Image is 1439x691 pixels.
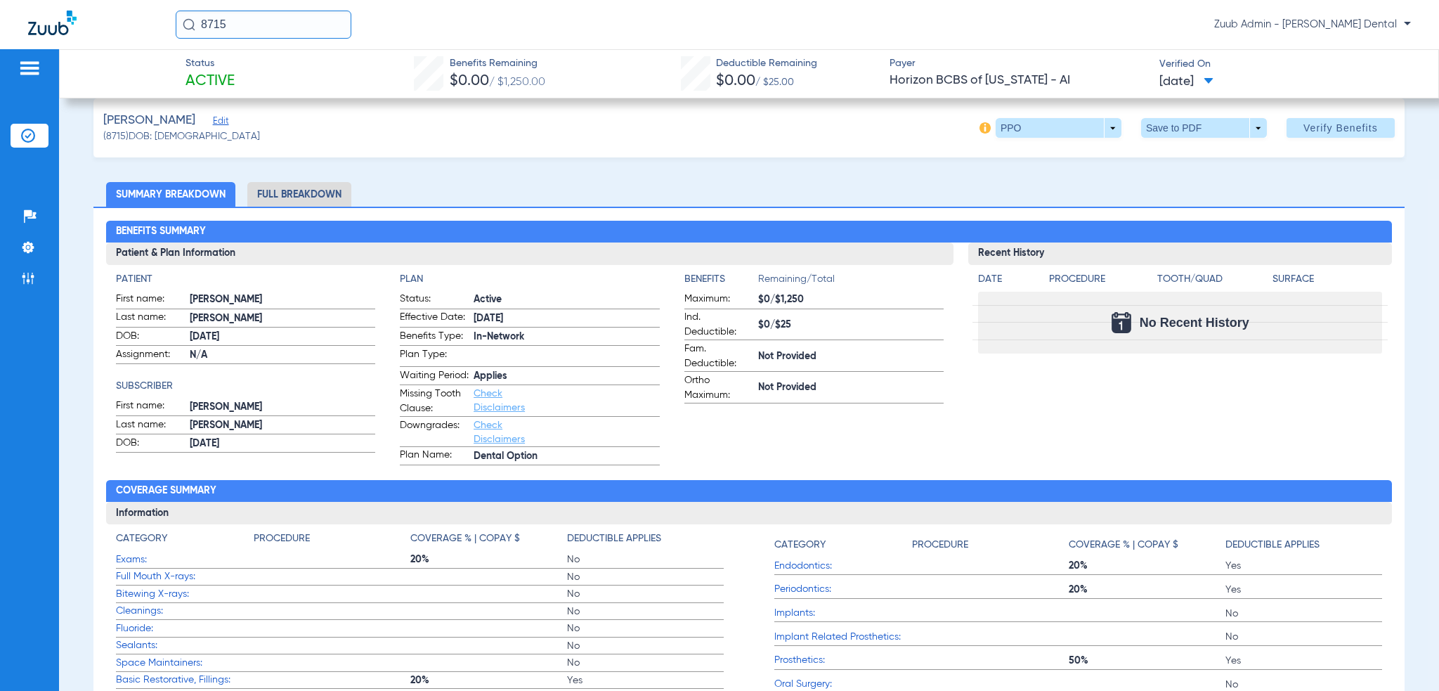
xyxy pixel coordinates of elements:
[567,621,724,635] span: No
[1112,312,1131,333] img: Calendar
[254,531,310,546] h4: Procedure
[1225,559,1382,573] span: Yes
[978,272,1037,292] app-breakdown-title: Date
[106,502,1393,524] h3: Information
[1157,272,1268,287] h4: Tooth/Quad
[1049,272,1152,292] app-breakdown-title: Procedure
[1303,122,1378,134] span: Verify Benefits
[1049,272,1152,287] h4: Procedure
[183,18,195,31] img: Search Icon
[116,292,185,309] span: First name:
[400,310,469,327] span: Effective Date:
[474,420,525,444] a: Check Disclaimers
[400,272,660,287] h4: Plan
[567,656,724,670] span: No
[103,112,195,129] span: [PERSON_NAME]
[400,368,469,385] span: Waiting Period:
[758,318,944,332] span: $0/$25
[1159,73,1213,91] span: [DATE]
[1225,531,1382,557] app-breakdown-title: Deductible Applies
[474,311,660,326] span: [DATE]
[28,11,77,35] img: Zuub Logo
[1369,624,1439,691] div: Chat Widget
[489,77,545,88] span: / $1,250.00
[400,329,469,346] span: Benefits Type:
[116,621,254,636] span: Fluoride:
[567,531,661,546] h4: Deductible Applies
[1272,272,1383,292] app-breakdown-title: Surface
[103,129,260,144] span: (8715) DOB: [DEMOGRAPHIC_DATA]
[1225,654,1382,668] span: Yes
[979,122,991,134] img: info-icon
[106,221,1393,243] h2: Benefits Summary
[1159,57,1417,72] span: Verified On
[567,553,724,567] span: No
[774,538,826,553] h4: Category
[758,380,944,395] span: Not Provided
[410,531,567,551] app-breakdown-title: Coverage % | Copay $
[890,72,1147,89] span: Horizon BCBS of [US_STATE] - AI
[774,653,912,668] span: Prosthetics:
[450,74,489,89] span: $0.00
[400,292,469,309] span: Status:
[1140,316,1249,330] span: No Recent History
[1214,18,1411,32] span: Zuub Admin - [PERSON_NAME] Dental
[116,587,254,602] span: Bitewing X-rays:
[912,531,1069,557] app-breakdown-title: Procedure
[116,531,254,551] app-breakdown-title: Category
[978,272,1037,287] h4: Date
[1069,583,1225,597] span: 20%
[116,310,185,327] span: Last name:
[116,569,254,584] span: Full Mouth X-rays:
[1141,118,1267,138] button: Save to PDF
[567,605,724,619] span: No
[116,436,185,453] span: DOB:
[410,531,520,546] h4: Coverage % | Copay $
[474,330,660,344] span: In-Network
[755,77,794,87] span: / $25.00
[684,292,753,309] span: Maximum:
[474,369,660,384] span: Applies
[410,553,567,567] span: 20%
[116,638,254,653] span: Sealants:
[758,292,944,307] span: $0/$1,250
[1069,538,1178,553] h4: Coverage % | Copay $
[1069,531,1225,557] app-breakdown-title: Coverage % | Copay $
[1287,118,1395,138] button: Verify Benefits
[474,389,525,413] a: Check Disclaimers
[400,418,469,446] span: Downgrades:
[1069,654,1225,668] span: 50%
[684,373,753,403] span: Ortho Maximum:
[1225,607,1382,621] span: No
[116,673,254,687] span: Basic Restorative, Fillings:
[774,531,912,557] app-breakdown-title: Category
[116,531,167,546] h4: Category
[450,56,545,71] span: Benefits Remaining
[190,400,376,415] span: [PERSON_NAME]
[774,559,912,574] span: Endodontics:
[410,673,567,687] span: 20%
[567,587,724,601] span: No
[890,56,1147,71] span: Payer
[190,418,376,433] span: [PERSON_NAME]
[116,272,376,287] app-breakdown-title: Patient
[116,347,185,364] span: Assignment:
[996,118,1121,138] button: PPO
[400,347,469,366] span: Plan Type:
[116,553,254,567] span: Exams:
[190,437,376,451] span: [DATE]
[474,449,660,464] span: Dental Option
[190,292,376,307] span: [PERSON_NAME]
[1069,559,1225,573] span: 20%
[116,656,254,671] span: Space Maintainers:
[116,329,185,346] span: DOB:
[684,342,753,371] span: Fam. Deductible:
[716,74,755,89] span: $0.00
[1225,583,1382,597] span: Yes
[567,570,724,584] span: No
[758,349,944,364] span: Not Provided
[116,379,376,394] app-breakdown-title: Subscriber
[716,56,817,71] span: Deductible Remaining
[474,292,660,307] span: Active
